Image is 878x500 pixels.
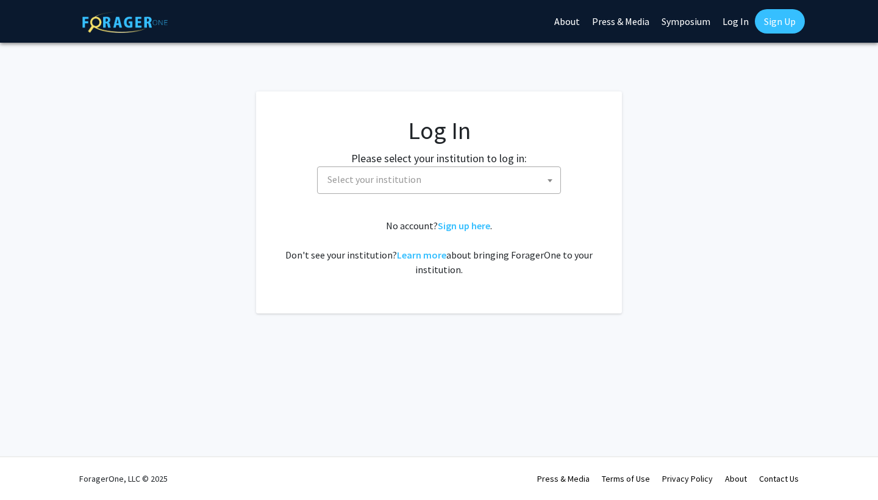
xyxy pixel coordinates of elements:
[397,249,446,261] a: Learn more about bringing ForagerOne to your institution
[323,167,560,192] span: Select your institution
[725,473,747,484] a: About
[280,218,598,277] div: No account? . Don't see your institution? about bringing ForagerOne to your institution.
[438,220,490,232] a: Sign up here
[759,473,799,484] a: Contact Us
[79,457,168,500] div: ForagerOne, LLC © 2025
[317,166,561,194] span: Select your institution
[351,150,527,166] label: Please select your institution to log in:
[280,116,598,145] h1: Log In
[602,473,650,484] a: Terms of Use
[327,173,421,185] span: Select your institution
[662,473,713,484] a: Privacy Policy
[755,9,805,34] a: Sign Up
[82,12,168,33] img: ForagerOne Logo
[537,473,590,484] a: Press & Media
